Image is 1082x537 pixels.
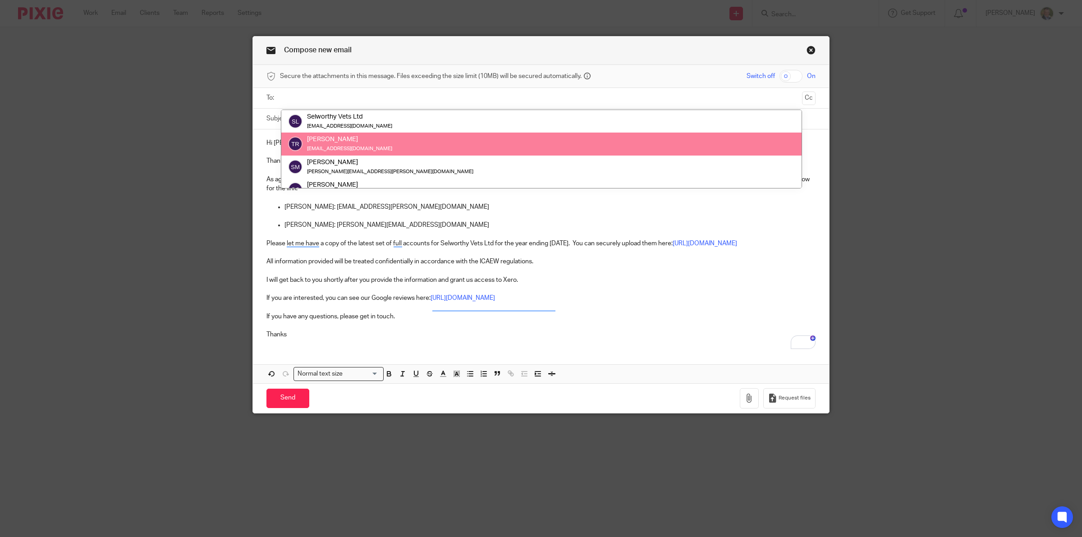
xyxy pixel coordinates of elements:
p: As agreed, so that I can give you a better idea of our service fees, you will let us have access ... [266,175,816,193]
span: Switch off [747,72,775,81]
p: [PERSON_NAME]: [PERSON_NAME][EMAIL_ADDRESS][DOMAIN_NAME] [284,220,816,229]
span: Compose new email [284,46,352,54]
img: svg%3E [288,160,303,174]
div: [PERSON_NAME] [307,180,392,189]
p: Thanks for your time [DATE] morning. [266,156,816,165]
span: Secure the attachments in this message. Files exceeding the size limit (10MB) will be secured aut... [280,72,582,81]
a: [URL][DOMAIN_NAME] [431,295,495,301]
input: Search for option [346,369,378,379]
div: Search for option [293,367,384,381]
span: On [807,72,816,81]
p: Please let me have a copy of the latest set of full accounts for Selworthy Vets Ltd for the year ... [266,239,816,248]
img: svg%3E [288,114,303,129]
p: Thanks [266,330,816,339]
img: svg%3E [288,182,303,197]
label: Subject: [266,114,290,123]
small: [EMAIL_ADDRESS][DOMAIN_NAME] [307,124,392,129]
p: If you have any questions, please get in touch. [266,312,816,321]
p: I will get back to you shortly after you provide the information and grant us access to Xero. [266,275,816,285]
img: svg%3E [288,137,303,151]
div: Selworthy Vets Ltd [307,112,392,121]
a: Close this dialog window [807,46,816,58]
p: All information provided will be treated confidentially in accordance with the ICAEW regulations. [266,257,816,266]
button: Cc [802,92,816,105]
div: [PERSON_NAME] [307,135,392,144]
p: Hi [PERSON_NAME] [266,138,816,147]
button: Request files [763,388,816,408]
label: To: [266,93,276,102]
div: [PERSON_NAME] [307,158,473,167]
input: Send [266,389,309,408]
div: To enrich screen reader interactions, please activate Accessibility in Grammarly extension settings [253,129,829,346]
p: If you are interested, you can see our Google reviews here: [266,294,816,303]
p: [PERSON_NAME]: [EMAIL_ADDRESS][PERSON_NAME][DOMAIN_NAME] [284,202,816,211]
span: Request files [779,395,811,402]
small: [EMAIL_ADDRESS][DOMAIN_NAME] [307,147,392,151]
a: [URL][DOMAIN_NAME] [673,240,737,247]
small: [PERSON_NAME][EMAIL_ADDRESS][PERSON_NAME][DOMAIN_NAME] [307,169,473,174]
span: Normal text size [296,369,345,379]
